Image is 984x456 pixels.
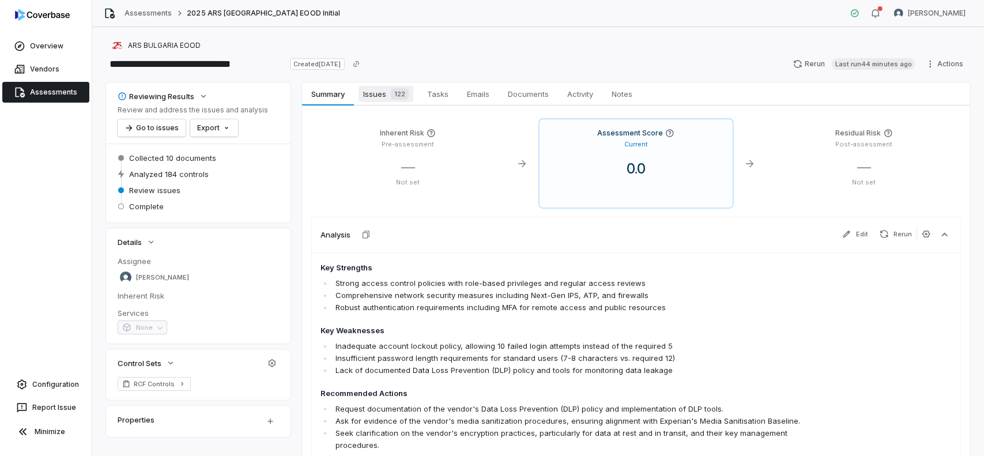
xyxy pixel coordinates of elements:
span: Emails [462,86,494,101]
li: Robust authentication requirements including MFA for remote access and public resources [333,302,825,314]
div: Reviewing Results [118,91,194,101]
h3: Analysis [321,229,350,240]
button: Stewart Mair avatar[PERSON_NAME] [887,5,972,22]
a: Overview [2,36,89,56]
dt: Services [118,308,279,318]
span: Issues [359,86,413,102]
span: RCF Controls [134,379,175,389]
button: Copy link [346,54,367,74]
li: Comprehensive network security measures including Next-Gen IPS, ATP, and firewalls [333,289,825,302]
img: Stewart Mair avatar [120,272,131,283]
span: Created [DATE] [290,58,344,70]
h4: Assessment Score [597,129,663,138]
span: 2025 ARS [GEOGRAPHIC_DATA] EOOD Initial [187,9,340,18]
a: RCF Controls [118,377,191,391]
span: — [857,159,871,175]
button: RerunLast run44 minutes ago [786,55,922,73]
p: Current [624,140,648,149]
button: Actions [922,55,970,73]
p: Not set [321,178,496,187]
button: Rerun [875,227,917,241]
li: Inadequate account lockout policy, allowing 10 failed login attempts instead of the required 5 [333,340,825,352]
button: Report Issue [5,397,87,418]
button: Go to issues [118,119,186,137]
span: Complete [129,201,164,212]
li: Lack of documented Data Loss Prevention (DLP) policy and tools for monitoring data leakage [333,364,825,376]
button: Minimize [5,420,87,443]
span: Notes [607,86,637,101]
button: Control Sets [114,353,179,374]
li: Strong access control policies with role-based privileges and regular access reviews [333,277,825,289]
span: [PERSON_NAME] [908,9,966,18]
span: Review issues [129,185,180,195]
img: logo-D7KZi-bG.svg [15,9,70,21]
dt: Inherent Risk [118,291,279,301]
span: Documents [503,86,553,101]
span: Tasks [423,86,453,101]
span: — [401,159,415,175]
span: Activity [563,86,598,101]
p: Pre-assessment [321,140,496,149]
button: Reviewing Results [114,86,212,107]
span: [PERSON_NAME] [136,273,189,282]
a: Assessments [125,9,172,18]
a: Configuration [5,374,87,395]
button: https://arsbulgaria.com/en/ARS BULGARIA EOOD [108,35,204,56]
li: Ask for evidence of the vendor's media sanitization procedures, ensuring alignment with Experian'... [333,415,825,427]
p: Review and address the issues and analysis [118,105,268,115]
button: Export [190,119,238,137]
p: Post-assessment [776,140,952,149]
span: Analyzed 184 controls [129,169,209,179]
span: 122 [391,88,409,100]
button: Details [114,232,159,253]
span: ARS BULGARIA EOOD [128,41,201,50]
span: Collected 10 documents [129,153,216,163]
li: Request documentation of the vendor's Data Loss Prevention (DLP) policy and implementation of DLP... [333,403,825,415]
span: 0.0 [617,160,655,177]
p: Not set [776,178,952,187]
span: Summary [307,86,349,101]
h4: Key Weaknesses [321,325,825,337]
h4: Recommended Actions [321,388,825,400]
span: Control Sets [118,358,161,368]
button: Edit [838,227,873,241]
h4: Inherent Risk [380,129,424,138]
a: Assessments [2,82,89,103]
dt: Assignee [118,256,279,266]
h4: Key Strengths [321,262,825,274]
li: Insufficient password length requirements for standard users (7-8 characters vs. required 12) [333,352,825,364]
span: Last run 44 minutes ago [832,58,915,70]
a: Vendors [2,59,89,80]
span: Details [118,237,142,247]
img: Stewart Mair avatar [894,9,903,18]
li: Seek clarification on the vendor's encryption practices, particularly for data at rest and in tra... [333,427,825,451]
h4: Residual Risk [836,129,881,138]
